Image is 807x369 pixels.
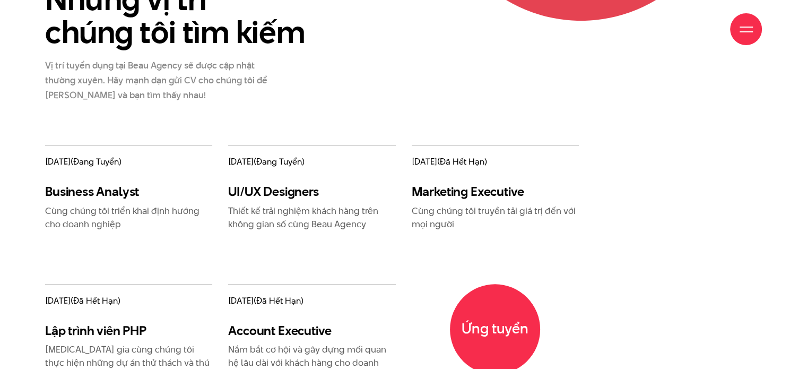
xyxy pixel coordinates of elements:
[45,204,212,231] p: Cùng chúng tôi triển khai định hướng cho doanh nghiệp
[412,156,579,168] span: [DATE]
[45,323,212,338] h3: Lập trình viên PHP
[71,295,120,307] span: (đã hết hạn)
[412,184,579,199] h3: Marketing Executive
[45,184,212,199] h3: Business Analyst
[45,295,212,307] span: [DATE]
[228,156,395,168] span: [DATE]
[228,184,395,199] h3: UI/UX Designers
[254,295,303,307] span: (đã hết hạn)
[45,58,271,102] p: Vị trí tuyển dụng tại Beau Agency sẽ được cập nhật thường xuyên. Hãy mạnh dạn gửi CV cho chúng tô...
[412,204,579,231] p: Cùng chúng tôi truyền tải giá trị đến với mọi người
[71,156,122,168] span: (đang tuyển)
[45,156,212,168] span: [DATE]
[228,204,395,231] p: Thiết kế trải nghiệm khách hàng trên không gian số cùng Beau Agency
[228,295,395,307] span: [DATE]
[228,323,395,338] h3: Account Executive
[437,156,487,168] span: (đã hết hạn)
[254,156,305,168] span: (đang tuyển)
